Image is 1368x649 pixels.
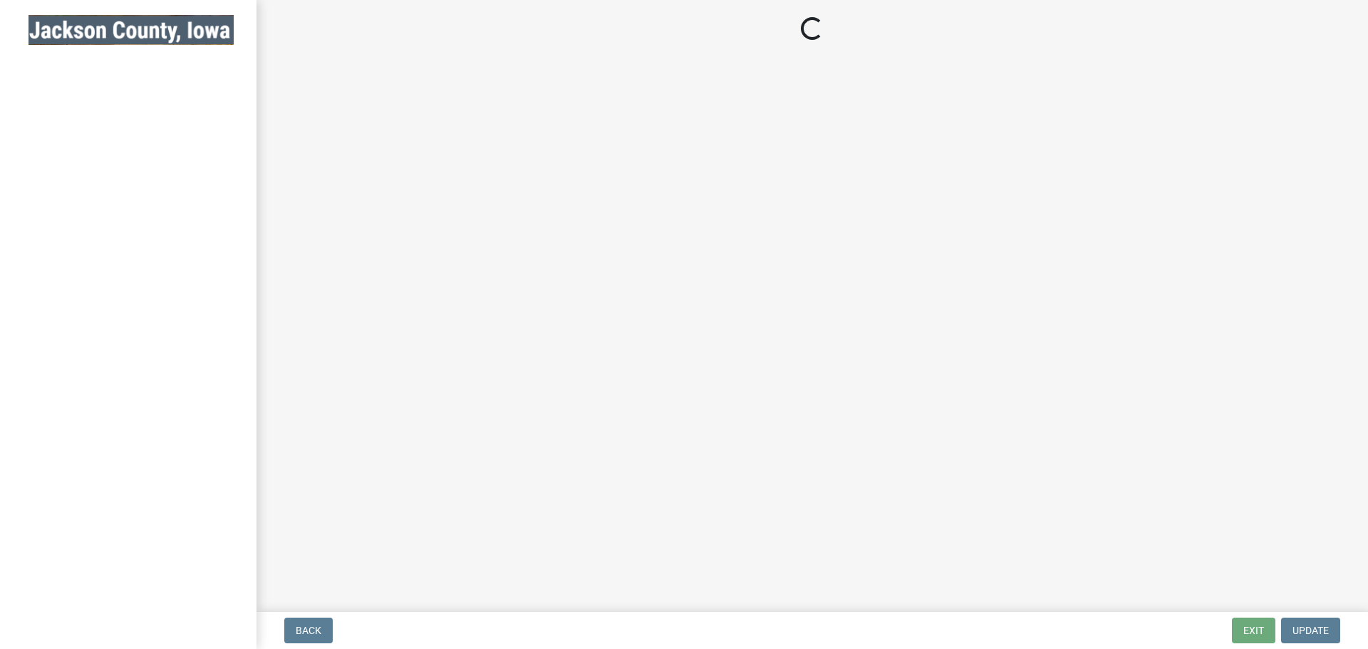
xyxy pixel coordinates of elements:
img: Jackson County, Iowa [28,15,234,45]
button: Update [1281,618,1340,643]
button: Exit [1232,618,1275,643]
button: Back [284,618,333,643]
span: Update [1292,625,1329,636]
span: Back [296,625,321,636]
